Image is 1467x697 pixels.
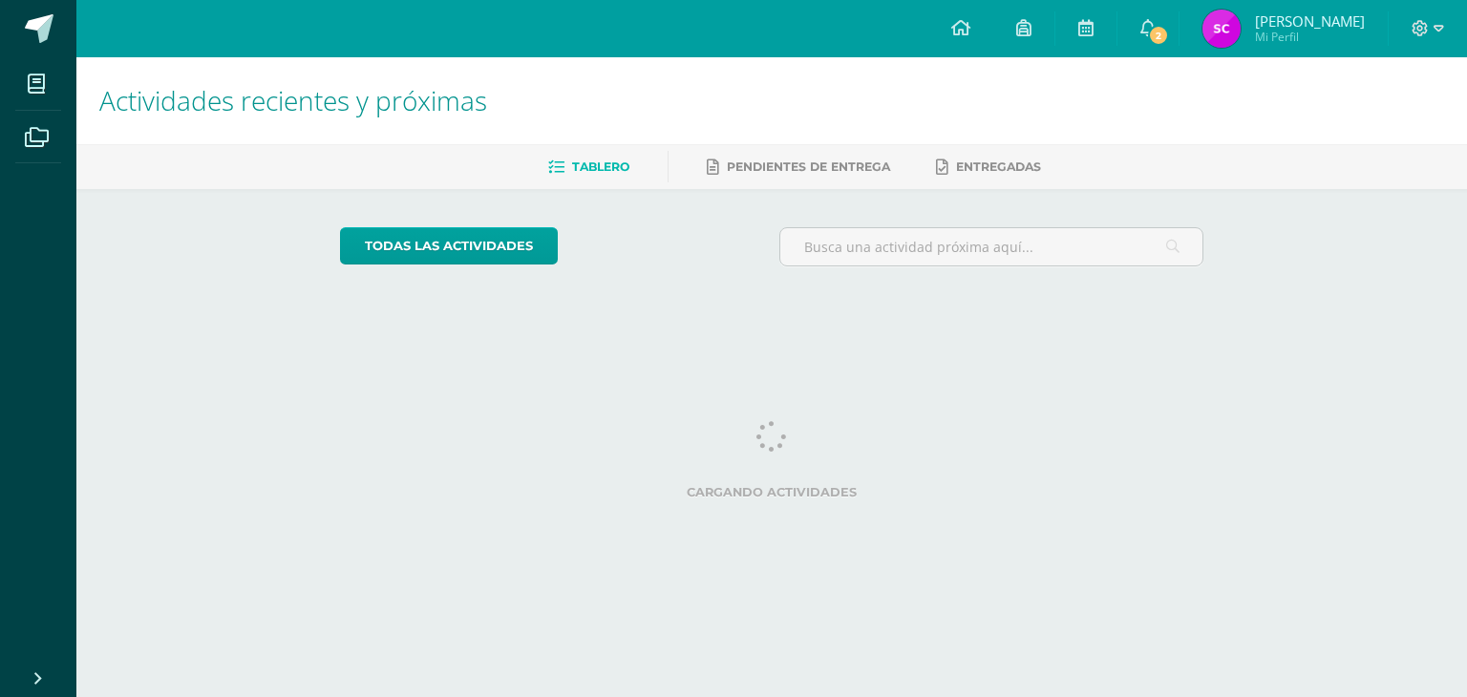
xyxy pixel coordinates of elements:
[548,152,629,182] a: Tablero
[1202,10,1241,48] img: 8e48596eb57994abff7e50c53ea11120.png
[956,159,1041,174] span: Entregadas
[340,485,1204,499] label: Cargando actividades
[572,159,629,174] span: Tablero
[727,159,890,174] span: Pendientes de entrega
[99,82,487,118] span: Actividades recientes y próximas
[936,152,1041,182] a: Entregadas
[1148,25,1169,46] span: 2
[1255,11,1365,31] span: [PERSON_NAME]
[1255,29,1365,45] span: Mi Perfil
[780,228,1203,265] input: Busca una actividad próxima aquí...
[340,227,558,264] a: todas las Actividades
[707,152,890,182] a: Pendientes de entrega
